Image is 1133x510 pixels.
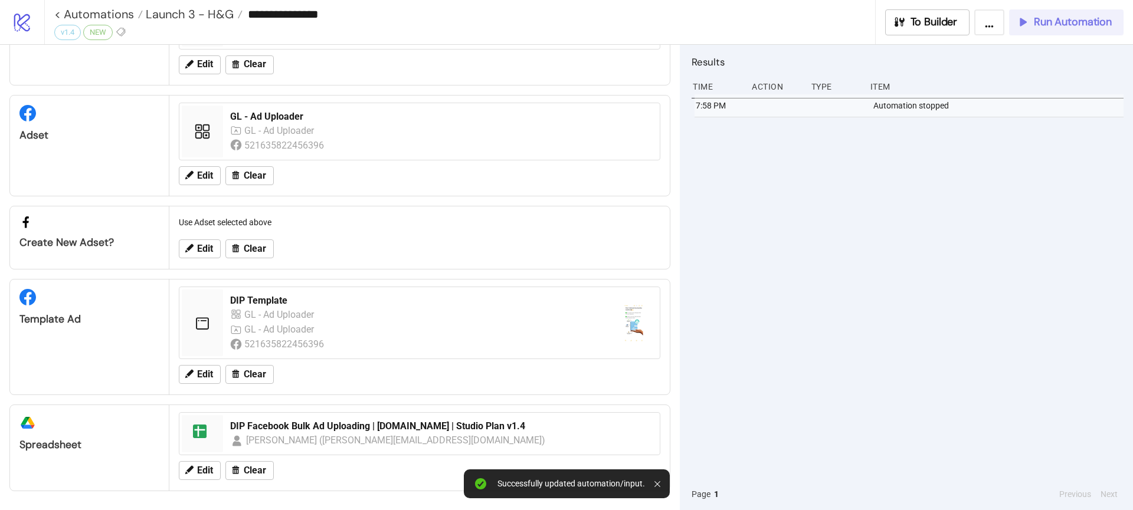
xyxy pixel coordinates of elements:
button: Edit [179,365,221,384]
div: NEW [83,25,113,40]
span: Page [692,488,710,501]
div: GL - Ad Uploader [244,307,316,322]
img: https://scontent-fra3-1.xx.fbcdn.net/v/t45.1600-4/472819590_120216004797060755_126935559542522562... [615,304,653,342]
a: Launch 3 - H&G [143,8,243,20]
span: Clear [244,170,266,181]
button: Next [1097,488,1121,501]
span: Clear [244,59,266,70]
div: Action [751,75,801,98]
div: Adset [19,129,159,142]
button: ... [974,9,1004,35]
div: 521635822456396 [244,138,326,153]
div: DIP Template [230,294,605,307]
button: Run Automation [1009,9,1124,35]
button: Edit [179,239,221,258]
button: Edit [179,461,221,480]
button: Previous [1056,488,1095,501]
div: Type [810,75,861,98]
div: Spreadsheet [19,438,159,452]
button: Clear [225,365,274,384]
div: Automation stopped [872,94,1127,117]
button: Clear [225,239,274,258]
button: Clear [225,461,274,480]
span: Clear [244,465,266,476]
div: Use Adset selected above [174,211,665,233]
span: Edit [197,59,213,70]
span: Edit [197,244,213,254]
div: Template Ad [19,312,159,326]
button: Edit [179,166,221,185]
span: Edit [197,465,213,476]
div: v1.4 [54,25,81,40]
span: Run Automation [1034,15,1112,29]
button: 1 [710,488,722,501]
span: To Builder [911,15,958,29]
button: Clear [225,55,274,74]
div: Create new adset? [19,236,159,249]
span: Launch 3 - H&G [143,6,234,22]
span: Edit [197,170,213,181]
span: Clear [244,244,266,254]
span: Clear [244,369,266,380]
span: Edit [197,369,213,380]
div: [PERSON_NAME] ([PERSON_NAME][EMAIL_ADDRESS][DOMAIN_NAME]) [246,433,546,448]
div: GL - Ad Uploader [244,322,316,337]
div: 521635822456396 [244,337,326,351]
div: Time [692,75,742,98]
a: < Automations [54,8,143,20]
div: GL - Ad Uploader [244,123,316,138]
div: GL - Ad Uploader [230,110,653,123]
h2: Results [692,54,1124,70]
button: Clear [225,166,274,185]
button: To Builder [885,9,970,35]
div: 7:58 PM [695,94,745,117]
div: Successfully updated automation/input. [497,479,645,489]
div: Item [869,75,1124,98]
button: Edit [179,55,221,74]
div: DIP Facebook Bulk Ad Uploading | [DOMAIN_NAME] | Studio Plan v1.4 [230,420,653,433]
